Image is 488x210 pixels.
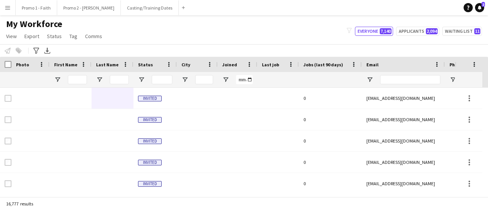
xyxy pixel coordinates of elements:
span: Status [47,33,62,40]
input: City Filter Input [195,75,213,84]
button: Open Filter Menu [366,76,373,83]
span: Jobs (last 90 days) [303,62,343,67]
button: Everyone7,140 [355,27,393,36]
button: Promo 1 - Faith [16,0,57,15]
div: [EMAIL_ADDRESS][DOMAIN_NAME] [362,173,445,194]
span: View [6,33,17,40]
input: Joined Filter Input [236,75,253,84]
div: 0 [299,109,362,130]
a: Comms [82,31,105,41]
app-action-btn: Export XLSX [43,46,52,55]
span: Photo [16,62,29,67]
span: Last Name [96,62,119,67]
a: Status [44,31,65,41]
span: City [181,62,190,67]
span: First Name [54,62,77,67]
div: 0 [299,152,362,173]
span: Status [138,62,153,67]
input: Row Selection is disabled for this row (unchecked) [5,95,11,102]
span: Invited [138,181,162,187]
span: Phone [449,62,463,67]
button: Open Filter Menu [54,76,61,83]
span: 11 [474,28,480,34]
input: Status Filter Input [152,75,172,84]
button: Open Filter Menu [181,76,188,83]
span: 7,140 [380,28,392,34]
a: View [3,31,20,41]
a: Tag [66,31,80,41]
button: Open Filter Menu [222,76,229,83]
button: Casting/Training Dates [121,0,179,15]
button: Waiting list11 [442,27,482,36]
button: Open Filter Menu [138,76,145,83]
div: [EMAIL_ADDRESS][DOMAIN_NAME] [362,109,445,130]
div: [EMAIL_ADDRESS][DOMAIN_NAME] [362,152,445,173]
input: First Name Filter Input [68,75,87,84]
span: Joined [222,62,237,67]
input: Row Selection is disabled for this row (unchecked) [5,138,11,144]
a: Export [21,31,42,41]
input: Email Filter Input [380,75,440,84]
span: My Workforce [6,18,62,30]
div: [EMAIL_ADDRESS][DOMAIN_NAME] [362,88,445,109]
button: Open Filter Menu [96,76,103,83]
span: Invited [138,160,162,165]
div: 0 [299,173,362,194]
span: Export [24,33,39,40]
span: 2,094 [426,28,438,34]
span: Last job [262,62,279,67]
app-action-btn: Advanced filters [32,46,41,55]
input: Row Selection is disabled for this row (unchecked) [5,159,11,166]
span: Tag [69,33,77,40]
input: Row Selection is disabled for this row (unchecked) [5,116,11,123]
span: Invited [138,96,162,101]
a: 2 [475,3,484,12]
span: Email [366,62,379,67]
input: Last Name Filter Input [110,75,129,84]
button: Applicants2,094 [396,27,439,36]
button: Promo 2 - [PERSON_NAME] [57,0,121,15]
span: Invited [138,117,162,123]
div: 0 [299,88,362,109]
div: [EMAIL_ADDRESS][DOMAIN_NAME] [362,130,445,151]
span: 2 [482,2,485,7]
button: Open Filter Menu [449,76,456,83]
span: Invited [138,138,162,144]
div: 0 [299,130,362,151]
input: Row Selection is disabled for this row (unchecked) [5,180,11,187]
span: Comms [85,33,102,40]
